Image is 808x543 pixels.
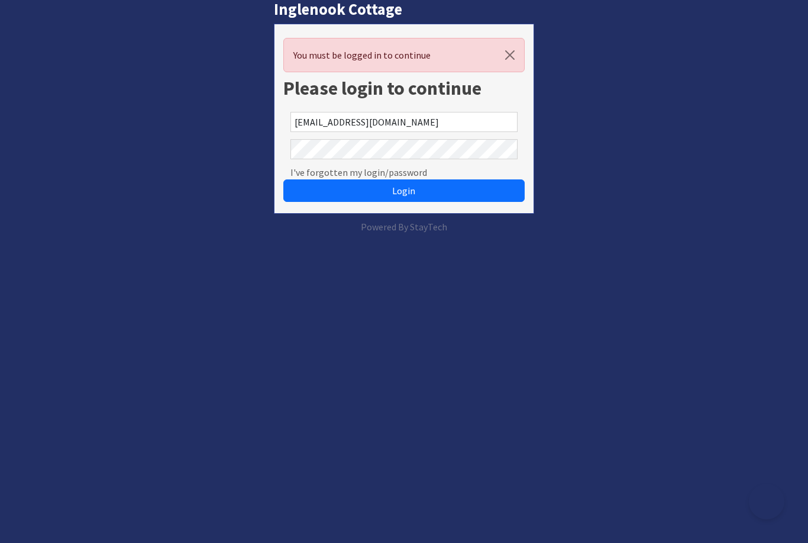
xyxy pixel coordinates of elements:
button: Login [283,179,524,202]
p: Powered By StayTech [274,220,534,234]
div: You must be logged in to continue [283,38,524,72]
a: I've forgotten my login/password [290,165,427,179]
span: Login [392,185,415,197]
iframe: Toggle Customer Support [749,484,784,519]
input: Email [290,112,517,132]
h1: Please login to continue [283,77,524,99]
